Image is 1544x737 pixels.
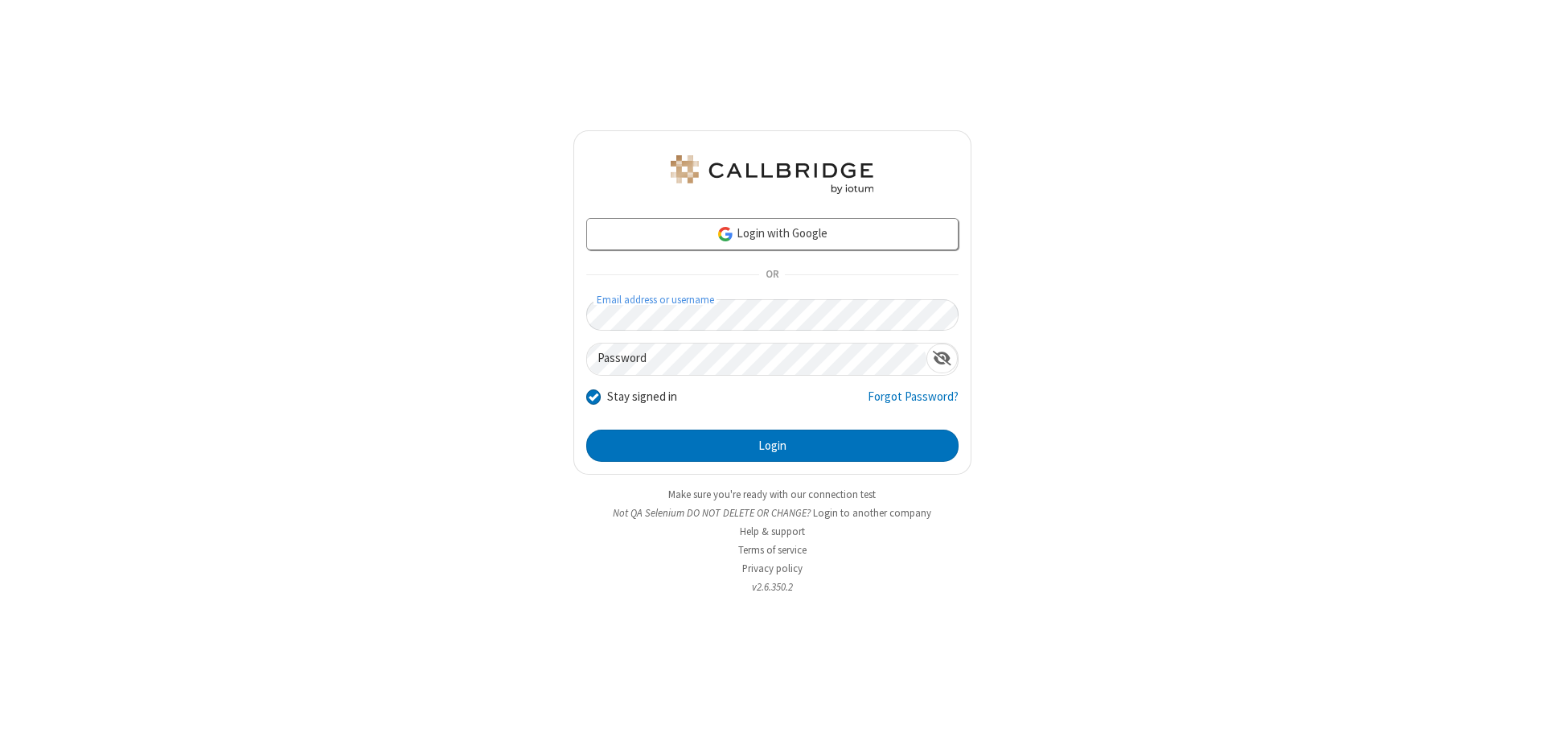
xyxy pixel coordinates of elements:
a: Terms of service [738,543,807,557]
a: Make sure you're ready with our connection test [668,488,876,501]
button: Login [586,430,959,462]
span: OR [759,264,785,286]
div: Show password [926,344,958,373]
button: Login to another company [813,505,931,521]
img: QA Selenium DO NOT DELETE OR CHANGE [667,155,877,194]
img: google-icon.png [717,225,734,243]
a: Forgot Password? [868,388,959,418]
li: Not QA Selenium DO NOT DELETE OR CHANGE? [573,505,971,521]
a: Login with Google [586,218,959,250]
input: Email address or username [586,299,959,331]
label: Stay signed in [607,388,677,406]
li: v2.6.350.2 [573,579,971,595]
a: Help & support [740,525,805,538]
a: Privacy policy [742,562,803,575]
input: Password [587,344,926,375]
